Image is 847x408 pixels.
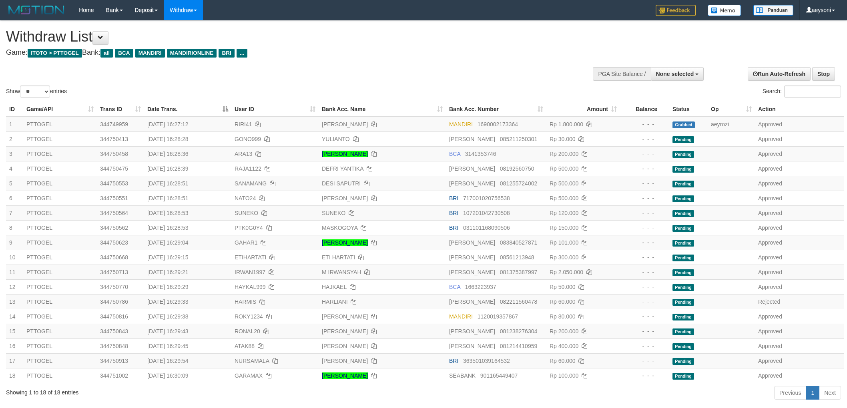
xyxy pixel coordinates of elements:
[449,165,495,172] span: [PERSON_NAME]
[6,235,23,250] td: 9
[672,314,694,320] span: Pending
[763,86,841,98] label: Search:
[550,165,578,172] span: Rp 500.000
[550,284,576,290] span: Rp 50.000
[322,343,368,349] a: [PERSON_NAME]
[550,299,576,305] span: Rp 60.000
[147,254,188,261] span: [DATE] 16:29:15
[623,342,666,350] div: - - -
[23,368,97,383] td: PTTOGEL
[500,165,534,172] span: Copy 08192560750 to clipboard
[672,240,694,247] span: Pending
[23,353,97,368] td: PTTOGEL
[463,195,510,201] span: Copy 717001020756538 to clipboard
[322,313,368,320] a: [PERSON_NAME]
[147,239,188,246] span: [DATE] 16:29:04
[550,180,578,187] span: Rp 500.000
[147,180,188,187] span: [DATE] 16:28:51
[672,358,694,365] span: Pending
[449,299,495,305] span: [PERSON_NAME]
[550,372,578,379] span: Rp 100.000
[6,131,23,146] td: 2
[23,117,97,132] td: PTTOGEL
[623,268,666,276] div: - - -
[6,368,23,383] td: 18
[449,239,495,246] span: [PERSON_NAME]
[550,313,576,320] span: Rp 80.000
[449,328,495,334] span: [PERSON_NAME]
[449,136,495,142] span: [PERSON_NAME]
[465,151,496,157] span: Copy 3141353746 to clipboard
[656,71,694,77] span: None selected
[755,191,844,205] td: Approved
[100,239,128,246] span: 344750623
[672,269,694,276] span: Pending
[167,49,217,58] span: MANDIRIONLINE
[6,294,23,309] td: 13
[550,210,578,216] span: Rp 120.000
[147,269,188,275] span: [DATE] 16:29:21
[6,191,23,205] td: 6
[144,102,231,117] th: Date Trans.: activate to sort column descending
[322,225,357,231] a: MASKOGOYA
[6,385,347,396] div: Showing 1 to 18 of 18 entries
[463,225,510,231] span: Copy 031101168090506 to clipboard
[672,328,694,335] span: Pending
[672,373,694,380] span: Pending
[100,210,128,216] span: 344750564
[500,180,537,187] span: Copy 081255724002 to clipboard
[500,239,537,246] span: Copy 083840527871 to clipboard
[550,121,583,127] span: Rp 1.800.000
[23,279,97,294] td: PTTOGEL
[623,239,666,247] div: - - -
[755,205,844,220] td: Approved
[6,102,23,117] th: ID
[100,136,128,142] span: 344750413
[755,324,844,338] td: Approved
[753,5,793,16] img: panduan.png
[147,136,188,142] span: [DATE] 16:28:28
[322,151,368,157] a: [PERSON_NAME]
[20,86,50,98] select: Showentries
[322,136,350,142] a: YULIANTO
[100,49,113,58] span: all
[319,102,446,117] th: Bank Acc. Name: activate to sort column ascending
[28,49,82,58] span: ITOTO > PTTOGEL
[550,343,578,349] span: Rp 400.000
[620,102,669,117] th: Balance
[819,386,841,400] a: Next
[672,166,694,173] span: Pending
[6,161,23,176] td: 4
[550,328,578,334] span: Rp 200.000
[623,179,666,187] div: - - -
[147,343,188,349] span: [DATE] 16:29:45
[235,136,261,142] span: GONO999
[6,220,23,235] td: 8
[449,254,495,261] span: [PERSON_NAME]
[219,49,234,58] span: BRI
[235,225,263,231] span: PTK0G0Y4
[708,117,755,132] td: aeyrozi
[623,165,666,173] div: - - -
[500,343,537,349] span: Copy 081214410959 to clipboard
[147,284,188,290] span: [DATE] 16:29:29
[6,176,23,191] td: 5
[672,284,694,291] span: Pending
[449,284,460,290] span: BCA
[100,284,128,290] span: 344750770
[755,161,844,176] td: Approved
[100,328,128,334] span: 344750843
[23,146,97,161] td: PTTOGEL
[322,358,368,364] a: [PERSON_NAME]
[449,313,473,320] span: MANDIRI
[23,309,97,324] td: PTTOGEL
[322,254,355,261] a: ETI HARTATI
[755,279,844,294] td: Approved
[755,368,844,383] td: Approved
[23,250,97,265] td: PTTOGEL
[449,210,458,216] span: BRI
[235,358,269,364] span: NURSAMALA
[6,338,23,353] td: 16
[478,121,518,127] span: Copy 1690002173364 to clipboard
[147,299,188,305] span: [DATE] 16:29:33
